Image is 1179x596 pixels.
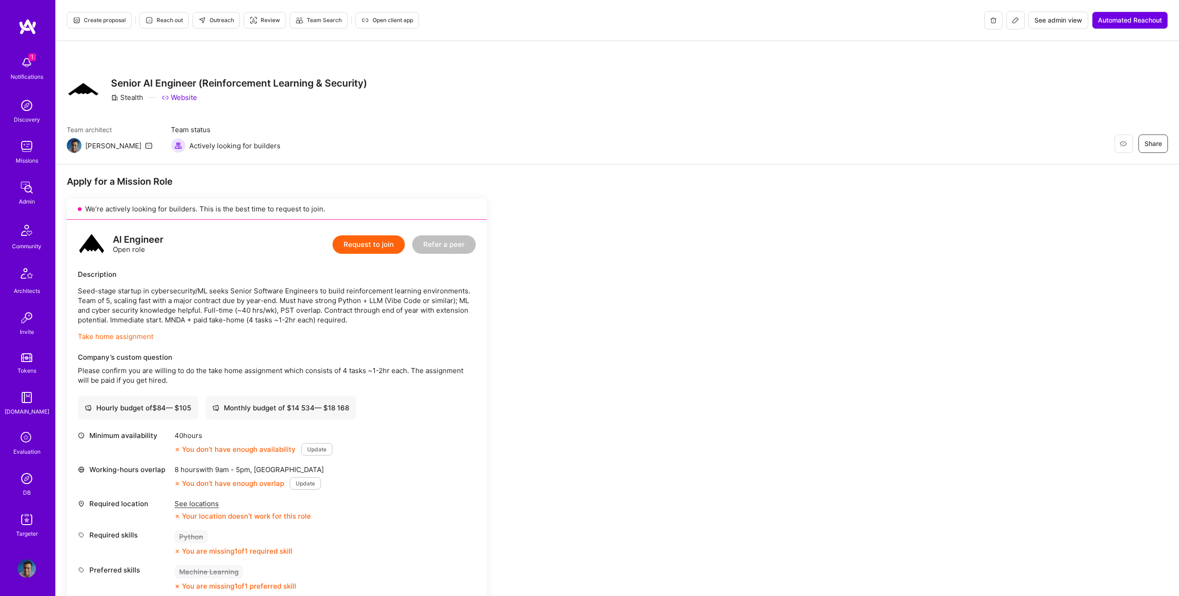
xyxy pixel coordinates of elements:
[175,444,296,454] div: You don’t have enough availability
[78,465,170,474] div: Working-hours overlap
[18,96,36,115] img: discovery
[250,17,257,24] i: icon Targeter
[5,407,49,416] div: [DOMAIN_NAME]
[18,137,36,156] img: teamwork
[21,353,32,362] img: tokens
[18,18,37,35] img: logo
[78,532,85,538] i: icon Tag
[18,178,36,197] img: admin teamwork
[145,142,152,149] i: icon Mail
[193,12,240,29] button: Outreach
[175,465,324,474] div: 8 hours with [GEOGRAPHIC_DATA]
[171,138,186,153] img: Actively looking for builders
[111,94,118,101] i: icon CompanyGray
[67,138,82,153] img: Team Architect
[19,197,35,206] div: Admin
[296,16,342,24] span: Team Search
[1144,139,1162,148] span: Share
[113,235,163,254] div: Open role
[1092,12,1168,29] button: Automated Reachout
[111,77,367,89] h3: Senior AI Engineer (Reinforcement Learning & Security)
[11,72,43,82] div: Notifications
[18,53,36,72] img: bell
[15,559,38,578] a: User Avatar
[78,466,85,473] i: icon World
[301,443,333,456] button: Update
[175,584,180,589] i: icon CloseOrange
[213,465,254,474] span: 9am - 5pm ,
[85,141,141,151] div: [PERSON_NAME]
[1098,16,1162,25] span: Automated Reachout
[1034,16,1082,25] span: See admin view
[412,235,476,254] button: Refer a peer
[362,16,413,24] span: Open client app
[290,477,321,490] button: Update
[14,286,40,296] div: Architects
[175,431,333,440] div: 40 hours
[16,264,38,286] img: Architects
[250,16,280,24] span: Review
[18,510,36,529] img: Skill Targeter
[73,17,80,24] i: icon Proposal
[18,559,36,578] img: User Avatar
[23,488,31,497] div: DB
[162,93,197,102] a: Website
[67,175,487,187] div: Apply for a Mission Role
[175,481,180,486] i: icon CloseOrange
[113,235,163,245] div: AI Engineer
[111,93,143,102] div: Stealth
[182,581,296,591] div: You are missing 1 of 1 preferred skill
[175,565,243,578] div: Machine Learning
[16,529,38,538] div: Targeter
[189,141,280,151] span: Actively looking for builders
[20,327,34,337] div: Invite
[18,469,36,488] img: Admin Search
[146,16,183,24] span: Reach out
[67,199,487,220] div: We’re actively looking for builders. This is the best time to request to join.
[140,12,189,29] button: Reach out
[356,12,419,29] button: Open client app
[18,366,36,375] div: Tokens
[73,16,126,24] span: Create proposal
[18,388,36,407] img: guide book
[198,16,234,24] span: Outreach
[85,404,92,411] i: icon Cash
[171,125,280,134] span: Team status
[85,403,191,413] div: Hourly budget of $ 84 — $ 105
[244,12,286,29] button: Review
[78,286,476,325] p: Seed-stage startup in cybersecurity/ML seeks Senior Software Engineers to build reinforcement lea...
[67,81,100,99] img: Company Logo
[78,567,85,573] i: icon Tag
[67,12,132,29] button: Create proposal
[18,429,35,447] i: icon SelectionTeam
[78,269,476,279] div: Description
[175,499,311,508] div: See locations
[12,241,41,251] div: Community
[14,115,40,124] div: Discovery
[78,352,476,362] div: Company’s custom question
[175,514,180,519] i: icon CloseOrange
[78,431,170,440] div: Minimum availability
[175,479,284,488] div: You don’t have enough overlap
[1138,134,1168,153] button: Share
[175,530,208,543] div: Python
[212,403,349,413] div: Monthly budget of $ 14 534 — $ 18 168
[78,231,105,258] img: logo
[78,332,153,341] a: Take home assignment
[78,499,170,508] div: Required location
[290,12,348,29] button: Team Search
[212,404,219,411] i: icon Cash
[16,156,38,165] div: Missions
[175,447,180,452] i: icon CloseOrange
[182,546,292,556] div: You are missing 1 of 1 required skill
[175,511,311,521] div: Your location doesn’t work for this role
[78,530,170,540] div: Required skills
[78,565,170,575] div: Preferred skills
[333,235,405,254] button: Request to join
[16,219,38,241] img: Community
[78,500,85,507] i: icon Location
[175,549,180,554] i: icon CloseOrange
[78,432,85,439] i: icon Clock
[1120,140,1127,147] i: icon EyeClosed
[18,309,36,327] img: Invite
